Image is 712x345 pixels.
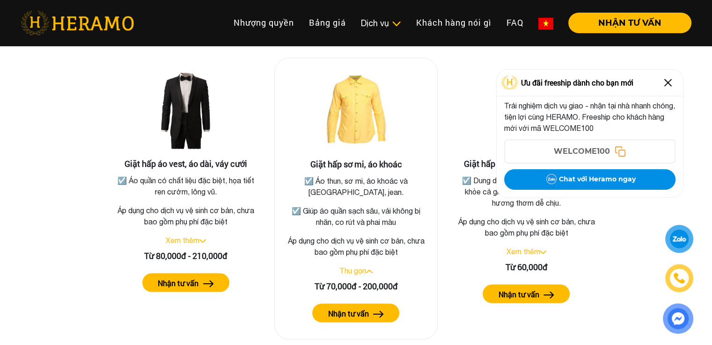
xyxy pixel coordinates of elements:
[284,205,428,227] p: ☑️ Giúp áo quần sạch sâu, vải không bị nhăn, co rút và phai màu
[203,280,214,287] img: arrow
[199,239,206,243] img: arrow_down.svg
[142,273,229,292] button: Nhận tư vấn
[454,174,599,208] p: ☑️ Dung dịch giặt khô an toàn cho sức khỏe cả gia đình, sạch sâu diệt khuẩn, hương thơm dễ chịu.
[568,13,691,33] button: NHẬN TƯ VẤN
[111,273,260,292] a: Nhận tư vấn arrow
[339,266,366,274] a: Thu gọn
[667,266,692,291] a: phone-icon
[483,284,570,303] button: Nhận tư vấn
[373,310,384,317] img: arrow
[452,260,601,273] div: Từ 60,000đ
[361,17,401,29] div: Dịch vụ
[111,204,260,227] p: Áp dụng cho dịch vụ vệ sinh cơ bản, chưa bao gồm phụ phí đặc biệt
[139,65,233,158] img: Giặt hấp áo vest, áo dài, váy cưới
[499,13,531,33] a: FAQ
[309,65,403,159] img: Giặt hấp sơ mi, áo khoác
[452,284,601,303] a: Nhận tư vấn arrow
[391,19,401,29] img: subToggleIcon
[366,269,373,273] img: arrow_up.svg
[544,172,559,187] img: Zalo
[282,280,430,292] div: Từ 70,000đ - 200,000đ
[166,236,199,244] a: Xem thêm
[506,247,540,255] a: Xem thêm
[282,235,430,257] p: Áp dụng cho dịch vụ vệ sinh cơ bản, chưa bao gồm phụ phí đặc biệt
[540,250,546,254] img: arrow_down.svg
[452,158,601,169] h3: Giặt hấp chăn mền, thú nhồi bông
[409,13,499,33] a: Khách hàng nói gì
[501,76,519,90] img: Logo
[521,77,633,88] span: Ưu đãi freeship dành cho bạn mới
[282,303,430,322] a: Nhận tư vấn arrow
[21,11,134,35] img: heramo-logo.png
[538,18,553,29] img: vn-flag.png
[301,13,353,33] a: Bảng giá
[312,303,399,322] button: Nhận tư vấn
[452,216,601,238] p: Áp dụng cho dịch vụ vệ sinh cơ bản, chưa bao gồm phụ phí đặc biệt
[504,100,675,134] p: Trải nghiệm dịch vụ giao - nhận tại nhà nhanh chóng, tiện lợi cùng HERAMO. Freeship cho khách hàn...
[543,291,554,298] img: arrow
[479,65,573,158] img: Giặt hấp chăn mền, thú nhồi bông
[111,249,260,262] div: Từ 80,000đ - 210,000đ
[113,174,258,197] p: ☑️ Áo quần có chất liệu đặc biệt, họa tiết ren cườm, lông vũ.
[111,158,260,169] h3: Giặt hấp áo vest, áo dài, váy cưới
[328,308,368,319] label: Nhận tư vấn
[226,13,301,33] a: Nhượng quyền
[673,272,686,285] img: phone-icon
[561,19,691,27] a: NHẬN TƯ VẤN
[504,169,675,190] button: Chat với Heramo ngay
[554,146,610,157] span: WELCOME100
[284,175,428,197] p: ☑️ Áo thun, sơ mi, áo khoác và [GEOGRAPHIC_DATA], jean.
[661,75,675,90] img: Close
[282,159,430,169] h3: Giặt hấp sơ mi, áo khoác
[498,288,539,300] label: Nhận tư vấn
[158,277,198,288] label: Nhận tư vấn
